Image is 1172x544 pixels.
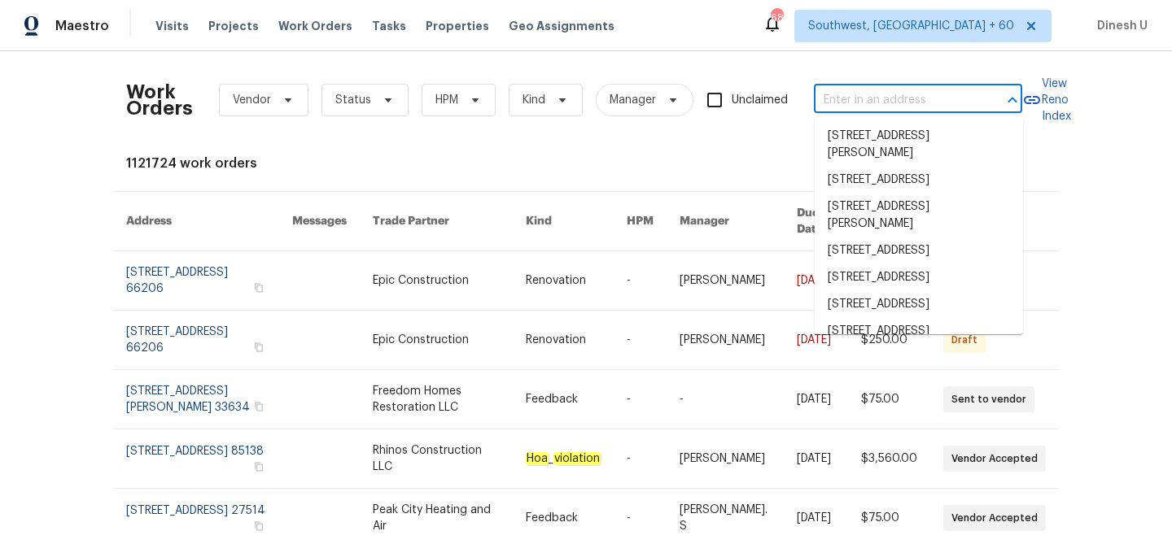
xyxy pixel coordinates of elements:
td: Freedom Homes Restoration LLC [360,370,513,429]
span: Projects [208,18,259,34]
td: Renovation [513,311,614,370]
th: Due Date [784,192,848,251]
th: Address [113,192,279,251]
span: HPM [435,92,458,108]
div: 681 [771,10,782,26]
li: [STREET_ADDRESS] [815,237,1023,264]
span: Manager [610,92,656,108]
div: 1121724 work orders [126,155,1046,172]
span: Tasks [372,20,406,32]
li: [STREET_ADDRESS] [815,264,1023,291]
td: Epic Construction [360,311,513,370]
span: Geo Assignments [509,18,614,34]
span: Properties [426,18,489,34]
span: Southwest, [GEOGRAPHIC_DATA] + 60 [808,18,1014,34]
span: Maestro [55,18,109,34]
th: Messages [279,192,360,251]
button: Copy Address [251,459,266,474]
h2: Work Orders [126,84,193,116]
li: [STREET_ADDRESS] [815,291,1023,318]
a: View Reno Index [1022,76,1071,124]
button: Close [1001,89,1024,111]
button: Copy Address [251,340,266,355]
td: Renovation [513,251,614,311]
button: Copy Address [251,399,266,414]
span: Vendor [233,92,271,108]
li: [STREET_ADDRESS][PERSON_NAME] [815,123,1023,167]
td: - [667,370,784,429]
li: [STREET_ADDRESS][PERSON_NAME] [815,194,1023,237]
span: Status [335,92,371,108]
li: [STREET_ADDRESS][PERSON_NAME] [815,318,1023,362]
td: - [614,311,667,370]
span: Kind [523,92,545,108]
td: [PERSON_NAME] [667,429,784,489]
th: Kind [513,192,614,251]
button: Copy Address [251,281,266,295]
li: [STREET_ADDRESS] [815,167,1023,194]
button: Copy Address [251,519,266,533]
span: Work Orders [278,18,352,34]
td: [PERSON_NAME] [667,311,784,370]
td: - [614,370,667,429]
span: Unclaimed [732,92,788,109]
td: - [614,251,667,311]
span: Visits [155,18,189,34]
span: Dinesh U [1091,18,1148,34]
td: _ [513,429,614,489]
th: Trade Partner [360,192,513,251]
input: Enter in an address [814,88,977,113]
th: Manager [667,192,784,251]
td: - [614,429,667,489]
td: [PERSON_NAME] [667,251,784,311]
td: Rhinos Construction LLC [360,429,513,489]
th: HPM [614,192,667,251]
td: Epic Construction [360,251,513,311]
td: Feedback [513,370,614,429]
